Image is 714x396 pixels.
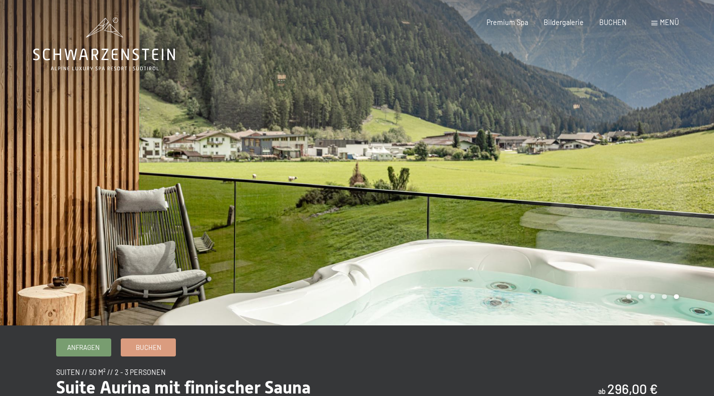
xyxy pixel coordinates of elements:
[136,343,161,352] span: Buchen
[57,339,111,355] a: Anfragen
[121,339,175,355] a: Buchen
[56,368,166,376] span: Suiten // 50 m² // 2 - 3 Personen
[67,343,100,352] span: Anfragen
[599,18,627,27] a: BUCHEN
[487,18,528,27] a: Premium Spa
[660,18,679,27] span: Menü
[544,18,584,27] a: Bildergalerie
[598,387,606,395] span: ab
